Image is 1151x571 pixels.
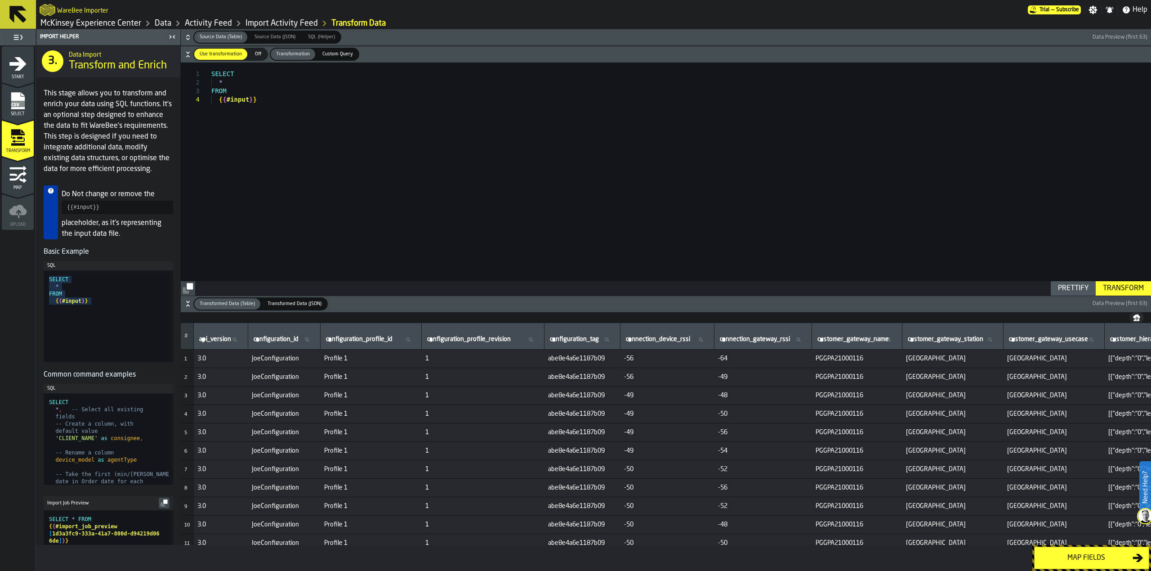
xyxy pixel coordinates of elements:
div: thumb [317,49,358,60]
span: PGGPA21000116 [816,540,899,547]
label: button-switch-multi-Transformed Data (Table) [193,297,261,310]
span: Profile 1 [324,410,418,418]
span: 4 [184,412,187,417]
span: 1 [425,392,541,399]
div: thumb [271,49,315,60]
span: { [52,523,55,530]
span: 3.0 [197,410,245,418]
span: -48 [718,521,808,528]
span: } [249,96,253,103]
span: [GEOGRAPHIC_DATA] [1007,466,1101,473]
span: label [817,336,889,343]
span: , [59,406,62,413]
div: 1 [181,70,200,78]
span: abe8e4a6e1187b09 [548,429,617,436]
span: device_model [55,457,94,463]
span: 6de [49,538,59,544]
span: -54 [718,447,808,454]
span: ] [59,538,62,544]
li: menu Map [2,157,34,193]
div: Map fields [1040,553,1133,563]
span: -52 [718,466,808,473]
span: [GEOGRAPHIC_DATA] [906,392,1000,399]
span: 1 [184,357,187,362]
span: abe8e4a6e1187b09 [548,540,617,547]
span: [GEOGRAPHIC_DATA] [906,410,1000,418]
div: thumb [262,298,327,310]
input: label [197,334,244,346]
span: Custom Query [319,50,357,58]
span: [GEOGRAPHIC_DATA] [1007,484,1101,491]
span: 1 [425,466,541,473]
span: Off [251,50,265,58]
label: button-toggle-Close me [166,31,178,42]
span: JoeConfiguration [252,392,317,399]
span: -56 [718,429,808,436]
label: button-switch-multi-Off [248,48,268,61]
span: Trial [1039,7,1049,13]
button: button- [181,46,1151,63]
span: -50 [718,540,808,547]
span: -49 [718,373,808,381]
label: button-switch-multi-Source Data (Table) [193,31,248,44]
span: Transform and Enrich [69,58,167,73]
h2: Sub Title [57,5,108,14]
span: label [720,336,790,343]
span: abe8e4a6e1187b09 [548,355,617,362]
span: [GEOGRAPHIC_DATA] [1007,429,1101,436]
span: Upload [2,222,34,227]
span: 3.0 [197,521,245,528]
button: button- [181,29,1151,45]
input: label [324,334,418,346]
span: -- Create a column, with [55,421,133,427]
div: thumb [194,298,260,310]
label: button-switch-multi-Transformed Data (JSON) [261,297,328,310]
span: abe8e4a6e1187b09 [548,484,617,491]
span: PGGPA21000116 [816,355,899,362]
span: PGGPA21000116 [816,429,899,436]
span: } [85,298,88,304]
span: 3.0 [197,540,245,547]
span: 'CLIENT_NAME' [55,435,98,441]
span: FROM [49,291,62,297]
span: -56 [718,484,808,491]
span: 1 [425,503,541,510]
span: [GEOGRAPHIC_DATA] [906,429,1000,436]
label: button-toggle-Settings [1085,5,1101,14]
span: -- Select all existing [72,406,143,413]
label: Need Help? [1140,462,1150,513]
input: label [906,334,999,346]
span: -49 [624,410,711,418]
li: menu Upload [2,194,34,230]
button: button- [159,498,170,508]
span: 3 [184,394,187,399]
a: link-to-/wh/i/99265d59-bd42-4a33-a5fd-483dee362034/import/activity/ [331,18,386,28]
span: abe8e4a6e1187b09 [548,392,617,399]
span: Transformation [272,50,313,58]
span: -49 [624,392,711,399]
span: label [550,336,599,343]
span: 3.0 [197,503,245,510]
nav: Breadcrumb [40,18,593,29]
p: placeholder, as it's representing the input data file. [62,218,173,239]
span: Profile 1 [324,521,418,528]
span: [GEOGRAPHIC_DATA] [1007,392,1101,399]
span: 11 [184,541,190,546]
span: , [140,435,143,441]
span: JoeConfiguration [252,355,317,362]
span: Use transformation [196,50,245,58]
span: abe8e4a6e1187b09 [548,373,617,381]
span: JoeConfiguration [252,503,317,510]
a: link-to-/wh/i/99265d59-bd42-4a33-a5fd-483dee362034/import/activity/ [245,18,318,28]
span: { [59,298,62,304]
div: Prettify [1054,283,1092,294]
span: Profile 1 [324,503,418,510]
span: as [101,435,107,441]
div: 3 [181,87,200,95]
span: 5 [184,431,187,436]
span: PGGPA21000116 [816,392,899,399]
span: [GEOGRAPHIC_DATA] [1007,410,1101,418]
span: abe8e4a6e1187b09 [548,503,617,510]
span: -50 [624,521,711,528]
span: -56 [624,355,711,362]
